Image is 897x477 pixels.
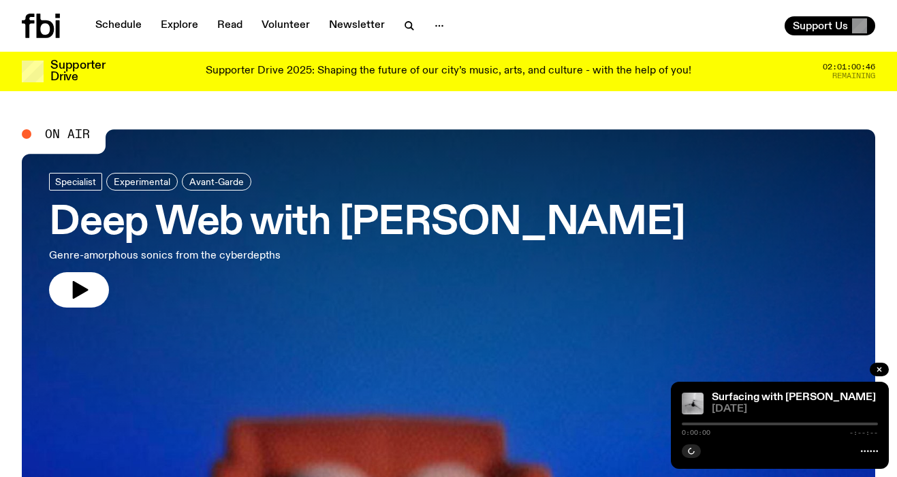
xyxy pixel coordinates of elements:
[49,248,398,264] p: Genre-amorphous sonics from the cyberdepths
[712,392,876,403] a: Surfacing with [PERSON_NAME]
[49,173,102,191] a: Specialist
[253,16,318,35] a: Volunteer
[206,65,691,78] p: Supporter Drive 2025: Shaping the future of our city’s music, arts, and culture - with the help o...
[114,176,170,186] span: Experimental
[712,404,878,414] span: [DATE]
[55,176,96,186] span: Specialist
[832,72,875,80] span: Remaining
[106,173,178,191] a: Experimental
[87,16,150,35] a: Schedule
[49,173,685,308] a: Deep Web with [PERSON_NAME]Genre-amorphous sonics from the cyberdepths
[182,173,251,191] a: Avant-Garde
[682,429,710,436] span: 0:00:00
[793,20,848,32] span: Support Us
[849,429,878,436] span: -:--:--
[45,128,90,140] span: On Air
[49,204,685,242] h3: Deep Web with [PERSON_NAME]
[153,16,206,35] a: Explore
[321,16,393,35] a: Newsletter
[189,176,244,186] span: Avant-Garde
[50,60,105,83] h3: Supporter Drive
[785,16,875,35] button: Support Us
[823,63,875,71] span: 02:01:00:46
[209,16,251,35] a: Read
